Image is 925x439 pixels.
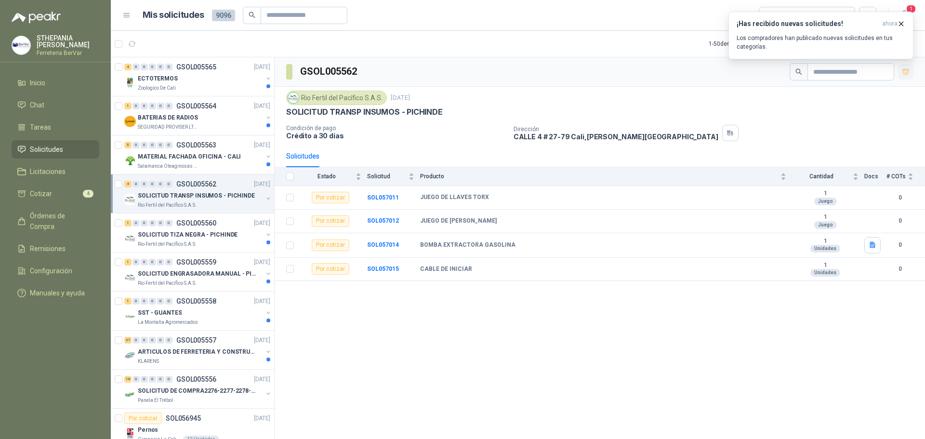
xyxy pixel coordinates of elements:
[124,217,272,248] a: 1 0 0 0 0 0 GSOL005560[DATE] Company LogoSOLICITUD TIZA NEGRA - PICHINDERio Fertil del Pacífico S...
[514,126,718,133] p: Dirección
[312,263,349,275] div: Por cotizar
[124,142,132,148] div: 5
[12,239,99,258] a: Remisiones
[138,123,198,131] p: SEGURIDAD PROVISER LTDA
[141,181,148,187] div: 0
[124,116,136,127] img: Company Logo
[12,185,99,203] a: Cotizar4
[138,230,238,239] p: SOLICITUD TIZA NEGRA - PICHINDE
[312,239,349,251] div: Por cotizar
[138,152,241,161] p: MATERIAL FACHADA OFICINA - CALI
[165,220,172,226] div: 0
[124,376,132,383] div: 16
[176,64,216,70] p: GSOL005565
[367,173,407,180] span: Solicitud
[157,259,164,266] div: 0
[132,337,140,344] div: 0
[254,219,270,228] p: [DATE]
[792,167,864,186] th: Cantidad
[514,133,718,141] p: CALLE 4 # 27-79 Cali , [PERSON_NAME][GEOGRAPHIC_DATA]
[141,298,148,305] div: 0
[124,139,272,170] a: 5 0 0 0 0 0 GSOL005563[DATE] Company LogoMATERIAL FACHADA OFICINA - CALISalamanca Oleaginosas SAS
[814,198,837,205] div: Juego
[132,298,140,305] div: 0
[165,103,172,109] div: 0
[143,8,204,22] h1: Mis solicitudes
[124,220,132,226] div: 1
[420,194,489,201] b: JUEGO DE LLAVES TORX
[132,220,140,226] div: 0
[312,215,349,227] div: Por cotizar
[157,181,164,187] div: 0
[30,78,45,88] span: Inicio
[254,375,270,384] p: [DATE]
[886,265,913,274] b: 0
[138,84,176,92] p: Zoologico De Cali
[138,162,198,170] p: Salamanca Oleaginosas SAS
[795,68,802,75] span: search
[300,173,354,180] span: Estado
[138,269,258,279] p: SOLICITUD ENGRASADORA MANUAL - PICHINDE
[176,181,216,187] p: GSOL005562
[124,259,132,266] div: 1
[124,373,272,404] a: 16 0 0 0 0 0 GSOL005556[DATE] Company LogoSOLICITUD DE COMPRA2276-2277-2278-2284-2285-Panela El T...
[737,20,878,28] h3: ¡Has recibido nuevas solicitudes!
[124,181,132,187] div: 4
[124,295,272,326] a: 1 0 0 0 0 0 GSOL005558[DATE] Company LogoSST - GUANTESLa Montaña Agromercados
[12,207,99,236] a: Órdenes de Compra
[124,64,132,70] div: 4
[300,64,358,79] h3: GSOL005562
[165,376,172,383] div: 0
[12,96,99,114] a: Chat
[810,269,840,277] div: Unidades
[312,192,349,203] div: Por cotizar
[30,266,72,276] span: Configuración
[792,173,851,180] span: Cantidad
[12,12,61,23] img: Logo peakr
[138,347,258,357] p: ARTICULOS DE FERRETERIA Y CONSTRUCCION EN GENERAL
[149,64,156,70] div: 0
[165,298,172,305] div: 0
[157,220,164,226] div: 0
[12,284,99,302] a: Manuales y ayuda
[124,311,136,322] img: Company Logo
[254,297,270,306] p: [DATE]
[166,415,201,422] p: SOL056945
[367,241,399,248] b: SOL057014
[138,74,178,83] p: ECTOTERMOS
[132,376,140,383] div: 0
[367,266,399,272] a: SOL057015
[124,412,162,424] div: Por cotizar
[12,36,30,54] img: Company Logo
[249,12,255,18] span: search
[141,103,148,109] div: 0
[864,167,886,186] th: Docs
[138,240,197,248] p: Rio Fertil del Pacífico S.A.S.
[300,167,367,186] th: Estado
[286,91,387,105] div: Rio Fertil del Pacífico S.A.S.
[157,298,164,305] div: 0
[83,190,93,198] span: 4
[810,245,840,253] div: Unidades
[176,142,216,148] p: GSOL005563
[254,180,270,189] p: [DATE]
[149,220,156,226] div: 0
[391,93,410,103] p: [DATE]
[37,35,99,48] p: STHEPANIA [PERSON_NAME]
[141,337,148,344] div: 0
[124,155,136,166] img: Company Logo
[149,259,156,266] div: 0
[12,74,99,92] a: Inicio
[765,10,785,21] div: Todas
[124,256,272,287] a: 1 0 0 0 0 0 GSOL005559[DATE] Company LogoSOLICITUD ENGRASADORA MANUAL - PICHINDERio Fertil del Pa...
[157,376,164,383] div: 0
[792,262,859,269] b: 1
[737,34,905,51] p: Los compradores han publicado nuevas solicitudes en tus categorías.
[886,240,913,250] b: 0
[124,337,132,344] div: 37
[138,201,197,209] p: Rio Fertil del Pacífico S.A.S.
[141,376,148,383] div: 0
[886,193,913,202] b: 0
[141,64,148,70] div: 0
